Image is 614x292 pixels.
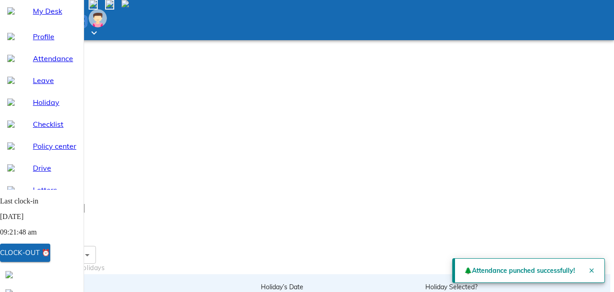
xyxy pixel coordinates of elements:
span: Holiday Selected? [425,283,477,291]
img: Employee [89,9,107,27]
span: Holiday’s Date [261,283,303,291]
button: Close [582,261,601,280]
span: 🌲 Attendance punched successfully! [464,266,575,276]
p: Showing all 0 Optional Holidays [4,264,105,272]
